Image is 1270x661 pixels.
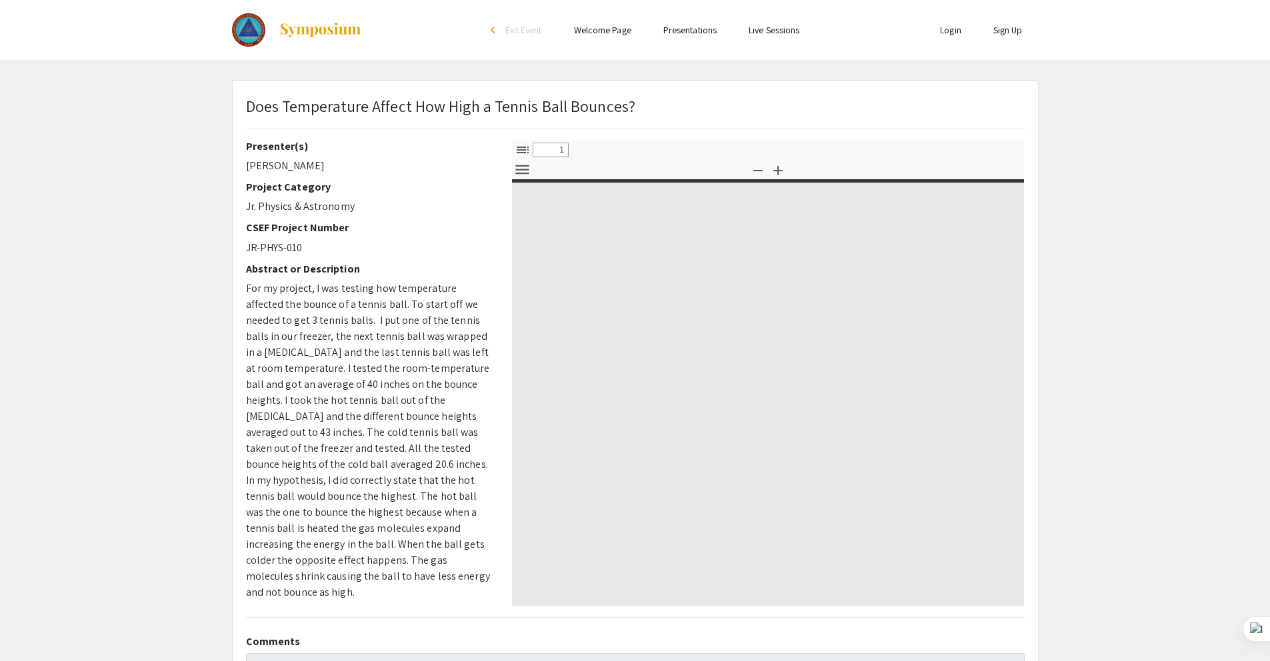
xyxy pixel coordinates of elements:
[767,160,789,179] button: Zoom In
[232,13,363,47] a: The 2023 Colorado Science & Engineering Fair
[246,199,492,215] p: Jr. Physics & Astronomy
[533,143,569,157] input: Page
[246,94,636,118] p: Does Temperature Affect How High a Tennis Ball Bounces?
[246,635,1025,648] h2: Comments
[993,24,1023,36] a: Sign Up
[940,24,961,36] a: Login
[246,263,492,275] h2: Abstract or Description
[1213,601,1260,651] iframe: Chat
[279,22,362,38] img: Symposium by ForagerOne
[491,26,499,34] div: arrow_back_ios
[747,160,769,179] button: Zoom Out
[246,240,492,256] p: JR-PHYS-010
[511,140,534,159] button: Toggle Sidebar
[663,24,717,36] a: Presentations
[574,24,631,36] a: Welcome Page
[246,221,492,234] h2: CSEF Project Number
[246,140,492,153] h2: Presenter(s)
[505,24,542,36] span: Exit Event
[511,160,534,179] button: Tools
[749,24,799,36] a: Live Sessions
[246,281,490,599] span: For my project, I was testing how temperature affected the bounce of a tennis ball. To start off ...
[232,13,266,47] img: The 2023 Colorado Science & Engineering Fair
[246,158,492,174] p: [PERSON_NAME]
[246,181,492,193] h2: Project Category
